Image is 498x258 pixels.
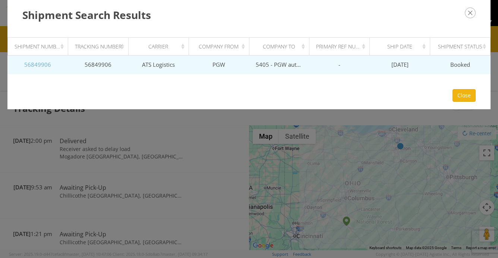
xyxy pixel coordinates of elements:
td: 5405 - PGW autoglass - [PERSON_NAME] [249,56,309,74]
td: PGW [189,56,249,74]
span: [DATE] [391,61,409,68]
td: - [309,56,370,74]
div: Carrier [135,43,186,50]
span: Booked [450,61,470,68]
a: 56849906 [24,61,51,68]
div: Primary Ref Number [316,43,367,50]
button: Close [453,89,476,102]
h3: Shipment Search Results [22,7,476,22]
td: ATS Logistics [128,56,189,74]
div: Shipment Status [437,43,488,50]
td: 56849906 [68,56,128,74]
div: Company To [256,43,307,50]
div: Ship Date [376,43,428,50]
div: Tracking Number [75,43,126,50]
div: Company From [195,43,246,50]
div: Shipment Number [15,43,66,50]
